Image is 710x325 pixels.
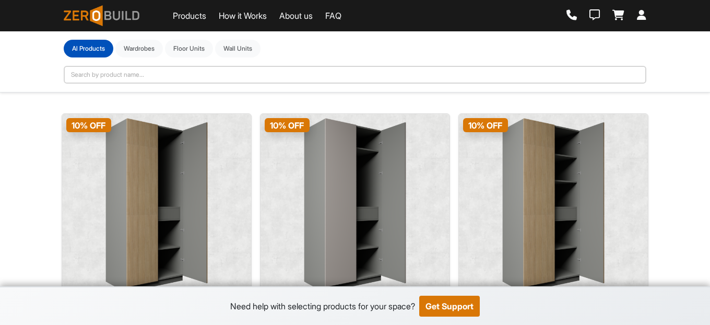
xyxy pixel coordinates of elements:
img: Double Door Wardrobe – Model 3 - Light Oak - 200 x 120 x 57 cm [502,118,605,293]
a: How it Works [219,9,267,22]
button: Floor Units [165,40,213,57]
span: 10 % OFF [265,118,310,132]
span: 10 % OFF [66,118,111,132]
span: 10 % OFF [463,118,508,132]
a: FAQ [325,9,341,22]
div: Need help with selecting products for your space? [230,300,415,312]
a: Login [637,10,646,21]
img: Double Door Wardrobe – Model 1 - Light Oak - 200 x 120 x 57 cm [105,118,208,293]
img: ZeroBuild logo [64,5,139,26]
input: Search by product name... [64,66,646,84]
img: Double Door Wardrobe – Model 2 - Sandstone - 200 x 120 x 57 cm [304,118,406,293]
button: Wardrobes [115,40,163,57]
button: Wall Units [215,40,261,57]
a: Products [173,9,206,22]
button: Get Support [419,296,480,317]
a: About us [279,9,313,22]
button: Al Products [64,40,113,57]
